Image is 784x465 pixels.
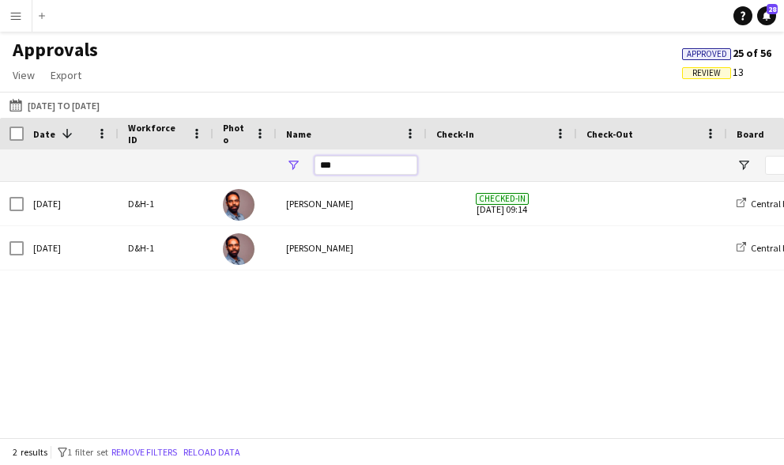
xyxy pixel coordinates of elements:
[180,444,243,461] button: Reload data
[119,226,213,270] div: D&H-1
[767,4,778,14] span: 28
[277,226,427,270] div: [PERSON_NAME]
[108,444,180,461] button: Remove filters
[223,189,254,221] img: Hardeep Singh
[692,68,721,78] span: Review
[687,49,727,59] span: Approved
[277,182,427,225] div: [PERSON_NAME]
[682,65,744,79] span: 13
[13,68,35,82] span: View
[737,158,751,172] button: Open Filter Menu
[682,46,771,60] span: 25 of 56
[6,96,103,115] button: [DATE] to [DATE]
[51,68,81,82] span: Export
[24,226,119,270] div: [DATE]
[223,122,248,146] span: Photo
[24,182,119,225] div: [DATE]
[67,446,108,458] span: 1 filter set
[44,65,88,85] a: Export
[436,128,474,140] span: Check-In
[315,156,417,175] input: Name Filter Input
[286,158,300,172] button: Open Filter Menu
[757,6,776,25] a: 28
[436,182,567,225] span: [DATE] 09:14
[476,193,529,205] span: Checked-in
[6,65,41,85] a: View
[119,182,213,225] div: D&H-1
[286,128,311,140] span: Name
[33,128,55,140] span: Date
[586,128,633,140] span: Check-Out
[223,233,254,265] img: Hardeep Singh
[128,122,185,146] span: Workforce ID
[737,128,764,140] span: Board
